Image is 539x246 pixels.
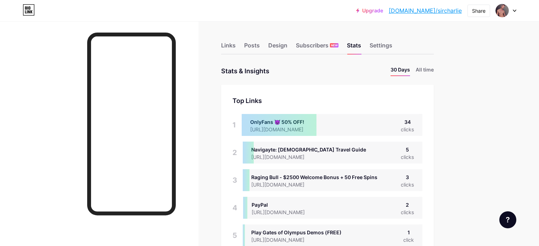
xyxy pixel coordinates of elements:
[232,142,237,164] div: 2
[331,43,338,47] span: NEW
[416,66,434,76] li: All time
[251,229,342,236] div: Play Gates of Olympus Demos (FREE)
[221,41,236,54] div: Links
[401,173,414,181] div: 3
[401,153,414,161] div: clicks
[370,41,392,54] div: Settings
[252,201,316,208] div: PayPal
[403,229,414,236] div: 1
[296,41,338,54] div: Subscribers
[252,208,316,216] div: [URL][DOMAIN_NAME]
[251,146,366,153] div: Navigayte: [DEMOGRAPHIC_DATA] Travel Guide
[347,41,361,54] div: Stats
[401,208,414,216] div: clicks
[251,236,342,244] div: [URL][DOMAIN_NAME]
[221,66,269,76] div: Stats & Insights
[401,181,414,188] div: clicks
[401,146,414,153] div: 5
[356,8,383,13] a: Upgrade
[251,181,377,188] div: [URL][DOMAIN_NAME]
[251,173,377,181] div: Raging Bull - $2500 Welcome Bonus + 50 Free Spins
[232,197,237,219] div: 4
[232,169,237,191] div: 3
[495,4,509,17] img: sircharlie
[401,126,414,133] div: clicks
[401,118,414,126] div: 34
[391,66,410,76] li: 30 Days
[232,114,236,136] div: 1
[401,201,414,208] div: 2
[268,41,287,54] div: Design
[472,7,485,15] div: Share
[232,96,422,105] div: Top Links
[389,6,462,15] a: [DOMAIN_NAME]/sircharlie
[403,236,414,244] div: click
[251,153,366,161] div: [URL][DOMAIN_NAME]
[244,41,260,54] div: Posts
